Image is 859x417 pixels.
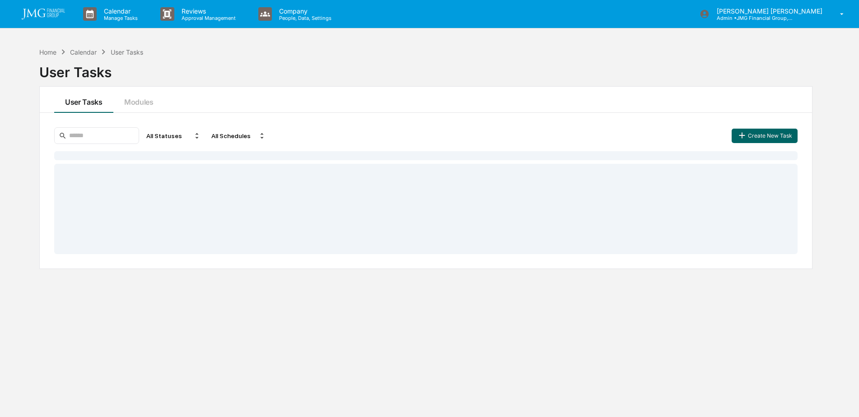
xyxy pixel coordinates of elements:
button: Modules [113,87,164,113]
div: Calendar [70,48,97,56]
p: [PERSON_NAME] [PERSON_NAME] [710,7,827,15]
div: User Tasks [39,57,812,80]
p: Company [272,7,336,15]
div: All Schedules [208,129,269,143]
div: All Statuses [143,129,204,143]
p: Reviews [174,7,240,15]
button: Create New Task [732,129,798,143]
p: Manage Tasks [97,15,142,21]
p: Approval Management [174,15,240,21]
div: User Tasks [111,48,143,56]
div: Home [39,48,56,56]
button: User Tasks [54,87,113,113]
p: Admin • JMG Financial Group, Ltd. [710,15,794,21]
p: People, Data, Settings [272,15,336,21]
p: Calendar [97,7,142,15]
img: logo [22,9,65,19]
